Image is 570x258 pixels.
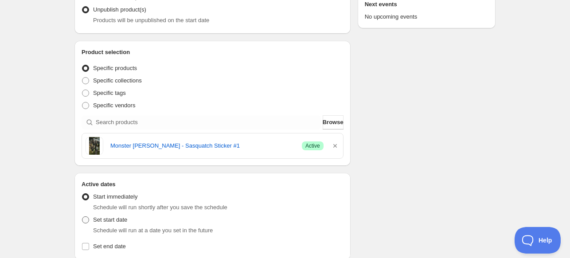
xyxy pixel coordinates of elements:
[93,102,135,109] span: Specific vendors
[93,17,209,23] span: Products will be unpublished on the start date
[93,204,227,211] span: Schedule will run shortly after you save the schedule
[93,6,146,13] span: Unpublish product(s)
[323,115,344,129] button: Browse
[365,12,488,21] p: No upcoming events
[96,115,321,129] input: Search products
[93,193,137,200] span: Start immediately
[82,48,344,57] h2: Product selection
[93,90,126,96] span: Specific tags
[82,180,344,189] h2: Active dates
[93,77,142,84] span: Specific collections
[93,227,213,234] span: Schedule will run at a date you set in the future
[93,216,127,223] span: Set start date
[305,142,320,149] span: Active
[93,65,137,71] span: Specific products
[110,141,295,150] a: Monster [PERSON_NAME] - Sasquatch Sticker #1
[515,227,561,254] iframe: Toggle Customer Support
[323,118,344,127] span: Browse
[93,243,126,250] span: Set end date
